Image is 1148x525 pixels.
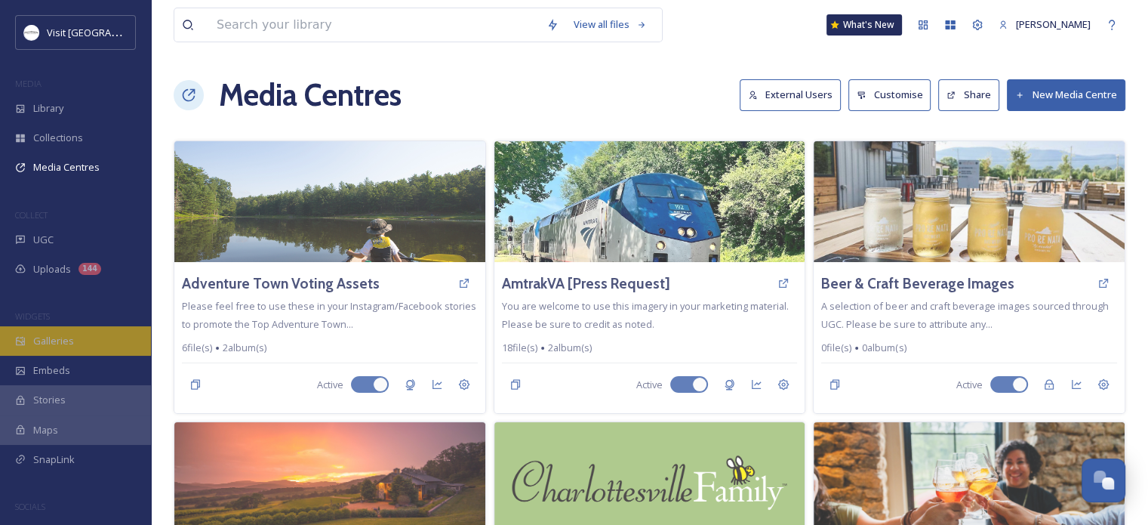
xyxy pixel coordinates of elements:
span: 0 file(s) [821,341,851,355]
a: Adventure Town Voting Assets [182,273,380,295]
span: A selection of beer and craft beverage images sourced through UGC. Please be sure to attribute an... [821,299,1108,331]
img: cvillebyiphone-18246475786205776.jpeg [494,141,805,262]
a: External Users [740,79,848,110]
span: Media Centres [33,160,100,174]
span: 2 album(s) [223,341,266,355]
span: Collections [33,131,83,145]
span: Active [636,378,663,392]
span: Stories [33,393,66,407]
a: What's New [826,14,902,36]
span: Embeds [33,363,70,378]
span: COLLECT [15,209,48,221]
button: Share [938,79,999,110]
a: [PERSON_NAME] [991,10,1098,39]
button: Open Chat [1082,459,1125,502]
a: Customise [848,79,939,110]
button: External Users [740,79,841,110]
span: [PERSON_NAME] [1016,17,1091,31]
h1: Media Centres [219,73,402,118]
span: 18 file(s) [502,341,537,355]
span: Active [317,378,343,392]
span: MEDIA [15,78,42,89]
input: Search your library [209,8,539,42]
span: UGC [33,233,54,247]
span: 6 file(s) [182,341,212,355]
a: Beer & Craft Beverage Images [821,273,1014,295]
span: SOCIALS [15,501,45,512]
a: AmtrakVA [Press Request] [502,273,670,295]
span: Library [33,101,63,116]
button: Customise [848,79,931,110]
span: WIDGETS [15,310,50,322]
img: Canoeing%20on%20the%20Montfair%20Lake%20J%20Looney-1600%20%281%29.jpg [174,141,485,262]
span: Active [956,378,983,392]
span: 2 album(s) [548,341,592,355]
img: Circle%20Logo.png [24,25,39,40]
span: You are welcome to use this imagery in your marketing material. Please be sure to credit as noted. [502,299,789,331]
button: New Media Centre [1007,79,1125,110]
span: SnapLink [33,452,75,467]
div: 144 [78,263,101,275]
span: Galleries [33,334,74,348]
span: 0 album(s) [862,341,906,355]
span: Uploads [33,262,71,276]
span: Visit [GEOGRAPHIC_DATA] [47,25,164,39]
a: View all files [566,10,654,39]
span: Maps [33,423,58,437]
span: Please feel free to use these in your Instagram/Facebook stories to promote the Top Adventure Tow... [182,299,476,331]
img: 7988958cc2438de5aadc4b9127402b8aa8d50d575e636ccab61cafb63c49c37f.jpg [814,141,1125,262]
